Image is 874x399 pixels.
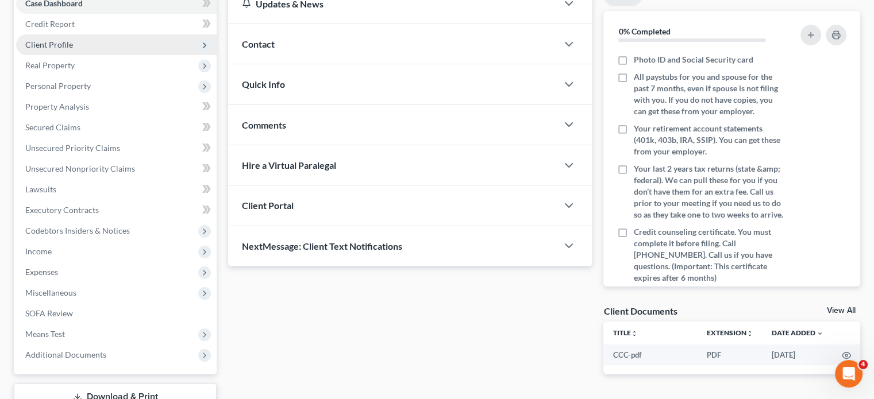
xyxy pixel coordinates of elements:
a: SOFA Review [16,303,217,324]
span: Credit counseling certificate. You must complete it before filing. Call [PHONE_NUMBER]. Call us i... [633,226,786,284]
span: Miscellaneous [25,288,76,297]
i: expand_more [817,330,823,337]
span: Comments [242,119,286,130]
strong: 0% Completed [618,26,670,36]
span: Client Profile [25,40,73,49]
td: PDF [698,344,763,365]
span: Client Portal [242,200,294,211]
a: Date Added expand_more [772,328,823,337]
a: Unsecured Nonpriority Claims [16,158,217,179]
span: 4 [858,360,868,369]
iframe: Intercom live chat [835,360,863,388]
span: Your retirement account statements (401k, 403b, IRA, SSIP). You can get these from your employer. [633,123,786,157]
i: unfold_more [630,330,637,337]
a: Credit Report [16,14,217,34]
span: Property Analysis [25,102,89,111]
div: Client Documents [603,305,677,317]
span: Hire a Virtual Paralegal [242,160,336,171]
a: Secured Claims [16,117,217,138]
i: unfold_more [746,330,753,337]
a: View All [827,307,856,315]
a: Titleunfold_more [613,328,637,337]
a: Lawsuits [16,179,217,200]
span: All paystubs for you and spouse for the past 7 months, even if spouse is not filing with you. If ... [633,71,786,117]
a: Extensionunfold_more [707,328,753,337]
span: Unsecured Nonpriority Claims [25,164,135,173]
span: Personal Property [25,81,91,91]
a: Unsecured Priority Claims [16,138,217,158]
span: Income [25,246,52,256]
span: Credit Report [25,19,75,29]
a: Property Analysis [16,96,217,117]
span: Expenses [25,267,58,277]
td: CCC-pdf [603,344,698,365]
span: Means Test [25,329,65,339]
span: Additional Documents [25,350,106,359]
span: Contact [242,38,275,49]
span: Lawsuits [25,184,56,194]
span: SOFA Review [25,308,73,318]
span: Executory Contracts [25,205,99,215]
span: NextMessage: Client Text Notifications [242,241,402,251]
span: Your last 2 years tax returns (state &amp; federal). We can pull these for you if you don’t have ... [633,163,786,220]
a: Executory Contracts [16,200,217,220]
span: Codebtors Insiders & Notices [25,226,130,235]
span: Secured Claims [25,122,80,132]
td: [DATE] [763,344,833,365]
span: Photo ID and Social Security card [633,54,753,65]
span: Quick Info [242,79,285,90]
span: Unsecured Priority Claims [25,143,120,153]
span: Real Property [25,60,75,70]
